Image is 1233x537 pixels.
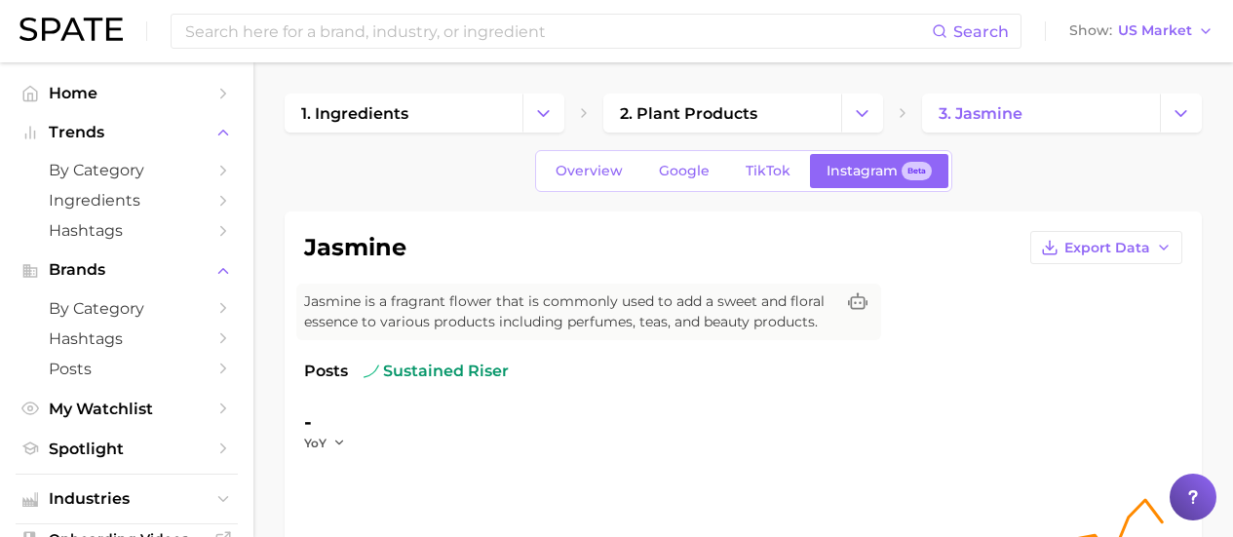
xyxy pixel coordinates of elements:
[16,118,238,147] button: Trends
[522,94,564,133] button: Change Category
[810,154,948,188] a: InstagramBeta
[1064,19,1218,44] button: ShowUS Market
[953,22,1009,41] span: Search
[659,163,710,179] span: Google
[1064,240,1150,256] span: Export Data
[16,215,238,246] a: Hashtags
[16,324,238,354] a: Hashtags
[364,364,379,379] img: sustained riser
[1030,231,1182,264] button: Export Data
[16,78,238,108] a: Home
[49,191,205,210] span: Ingredients
[642,154,726,188] a: Google
[304,360,348,383] span: Posts
[16,484,238,514] button: Industries
[49,360,205,378] span: Posts
[939,104,1022,123] span: 3. jasmine
[16,185,238,215] a: Ingredients
[603,94,841,133] a: 2. plant products
[49,329,205,348] span: Hashtags
[49,440,205,458] span: Spotlight
[49,124,205,141] span: Trends
[556,163,623,179] span: Overview
[907,163,926,179] span: Beta
[49,84,205,102] span: Home
[841,94,883,133] button: Change Category
[49,261,205,279] span: Brands
[1069,25,1112,36] span: Show
[304,435,327,451] span: YoY
[746,163,790,179] span: TikTok
[49,161,205,179] span: by Category
[19,18,123,41] img: SPATE
[304,236,406,259] h1: jasmine
[16,155,238,185] a: by Category
[620,104,757,123] span: 2. plant products
[16,354,238,384] a: Posts
[304,406,359,438] div: -
[49,490,205,508] span: Industries
[16,293,238,324] a: by Category
[49,299,205,318] span: by Category
[539,154,639,188] a: Overview
[827,163,898,179] span: Instagram
[49,400,205,418] span: My Watchlist
[16,255,238,285] button: Brands
[1160,94,1202,133] button: Change Category
[16,434,238,464] a: Spotlight
[301,104,408,123] span: 1. ingredients
[285,94,522,133] a: 1. ingredients
[922,94,1160,133] a: 3. jasmine
[16,394,238,424] a: My Watchlist
[1118,25,1192,36] span: US Market
[183,15,932,48] input: Search here for a brand, industry, or ingredient
[364,360,509,383] span: sustained riser
[729,154,807,188] a: TikTok
[49,221,205,240] span: Hashtags
[304,291,834,332] span: Jasmine is a fragrant flower that is commonly used to add a sweet and floral essence to various p...
[304,435,346,451] button: YoY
